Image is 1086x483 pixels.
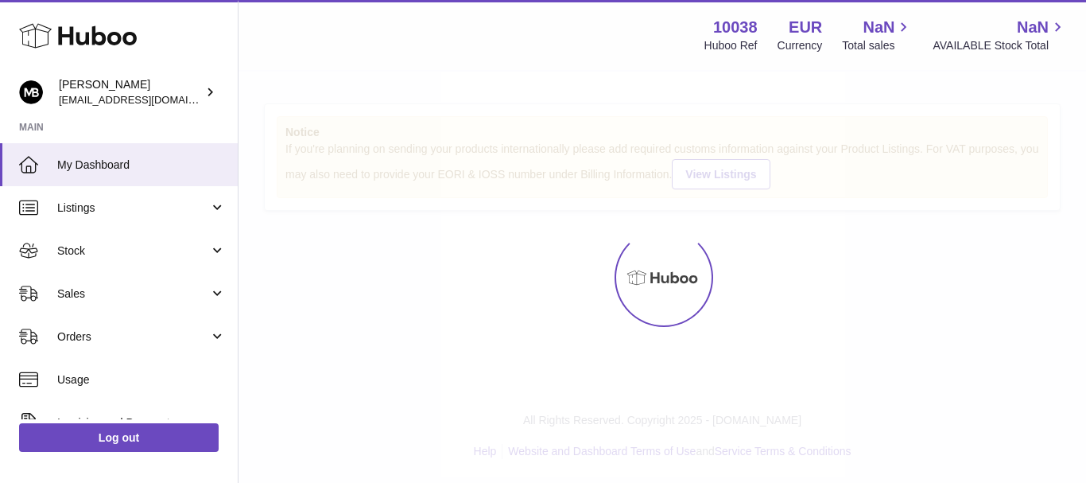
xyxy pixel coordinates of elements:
[57,372,226,388] span: Usage
[57,201,209,216] span: Listings
[789,17,822,38] strong: EUR
[57,243,209,259] span: Stock
[59,93,234,106] span: [EMAIL_ADDRESS][DOMAIN_NAME]
[842,17,913,53] a: NaN Total sales
[59,77,202,107] div: [PERSON_NAME]
[57,286,209,302] span: Sales
[19,80,43,104] img: hi@margotbardot.com
[57,158,226,173] span: My Dashboard
[933,38,1067,53] span: AVAILABLE Stock Total
[704,38,758,53] div: Huboo Ref
[842,38,913,53] span: Total sales
[778,38,823,53] div: Currency
[863,17,894,38] span: NaN
[933,17,1067,53] a: NaN AVAILABLE Stock Total
[57,415,209,430] span: Invoicing and Payments
[1017,17,1049,38] span: NaN
[57,329,209,345] span: Orders
[713,17,758,38] strong: 10038
[19,423,219,452] a: Log out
